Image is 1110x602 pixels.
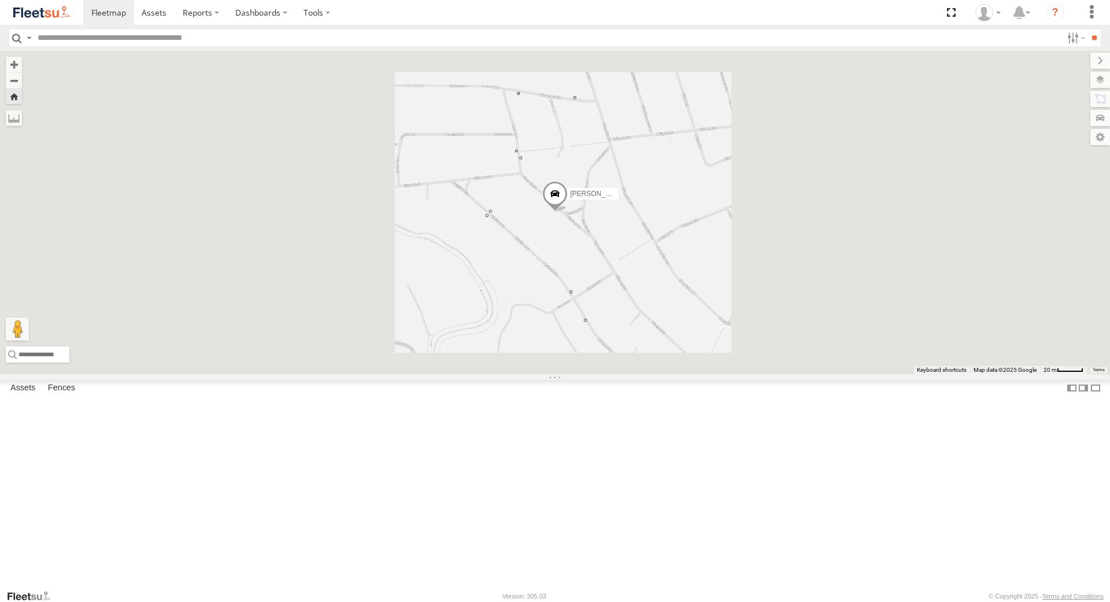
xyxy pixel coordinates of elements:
[989,593,1104,600] div: © Copyright 2025 -
[1090,129,1110,145] label: Map Settings
[1044,367,1057,373] span: 20 m
[24,29,34,46] label: Search Query
[42,381,81,397] label: Fences
[1046,3,1064,22] i: ?
[570,190,627,198] span: [PERSON_NAME]
[1063,29,1087,46] label: Search Filter Options
[6,88,22,104] button: Zoom Home
[6,72,22,88] button: Zoom out
[6,590,60,602] a: Visit our Website
[1042,593,1104,600] a: Terms and Conditions
[974,367,1037,373] span: Map data ©2025 Google
[971,4,1005,21] div: Peter Edwardes
[6,110,22,126] label: Measure
[917,366,967,374] button: Keyboard shortcuts
[1093,367,1105,372] a: Terms
[1040,366,1087,374] button: Map Scale: 20 m per 42 pixels
[12,5,72,20] img: fleetsu-logo-horizontal.svg
[5,381,41,397] label: Assets
[1078,380,1089,397] label: Dock Summary Table to the Right
[502,593,546,600] div: Version: 305.03
[6,317,29,341] button: Drag Pegman onto the map to open Street View
[1090,380,1101,397] label: Hide Summary Table
[1066,380,1078,397] label: Dock Summary Table to the Left
[6,57,22,72] button: Zoom in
